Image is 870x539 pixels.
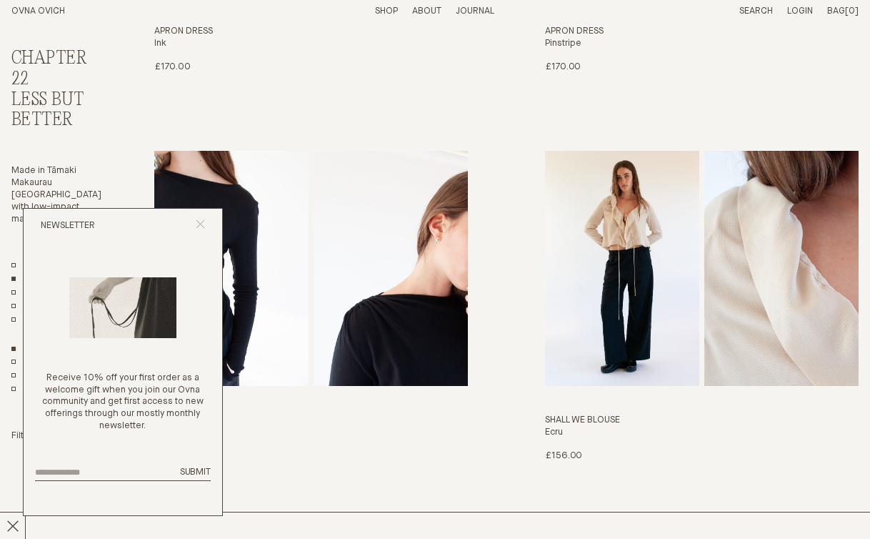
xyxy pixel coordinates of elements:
span: Bag [827,6,845,16]
p: £170.00 [545,61,581,74]
h3: Less But Better [11,90,107,132]
button: Submit [180,467,211,479]
a: Dresses [11,357,59,369]
a: Login [787,6,813,16]
a: Chapter 22 [11,274,71,286]
button: Close popup [196,219,205,233]
a: Show All [11,343,33,355]
span: Submit [180,468,211,477]
a: Shall We Blouse [545,151,859,463]
summary: Filter [11,430,42,442]
a: Search [739,6,773,16]
h2: Newsletter [41,220,95,232]
a: Tops [11,370,44,382]
h4: Pinstripe [545,38,859,50]
h3: Shall We Blouse [545,415,859,427]
a: Journal [456,6,494,16]
span: [0] [845,6,859,16]
h4: Ecru [545,427,859,439]
summary: About [412,6,441,18]
h3: Umar Top [154,415,468,427]
p: £170.00 [154,61,190,74]
a: Umar Top [154,151,468,463]
a: All [11,260,33,272]
h3: Apron Dress [545,26,859,38]
a: Shop [375,6,398,16]
p: Made in Tāmaki Makaurau [GEOGRAPHIC_DATA] with low-impact materials. [11,165,107,225]
h4: Onyx [154,427,468,439]
a: Chapter 21 [11,287,69,299]
h2: Chapter 22 [11,49,107,90]
img: Umar Top [154,151,309,386]
a: Sale [11,314,41,326]
p: Receive 10% off your first order as a welcome gift when you join our Ovna community and get first... [35,372,211,432]
p: £156.00 [545,450,582,463]
a: Bottoms [11,384,59,396]
h3: Apron Dress [154,26,468,38]
h4: Ink [154,38,468,50]
a: Core [11,300,44,312]
a: Home [11,6,65,16]
img: Shall We Blouse [545,151,699,386]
